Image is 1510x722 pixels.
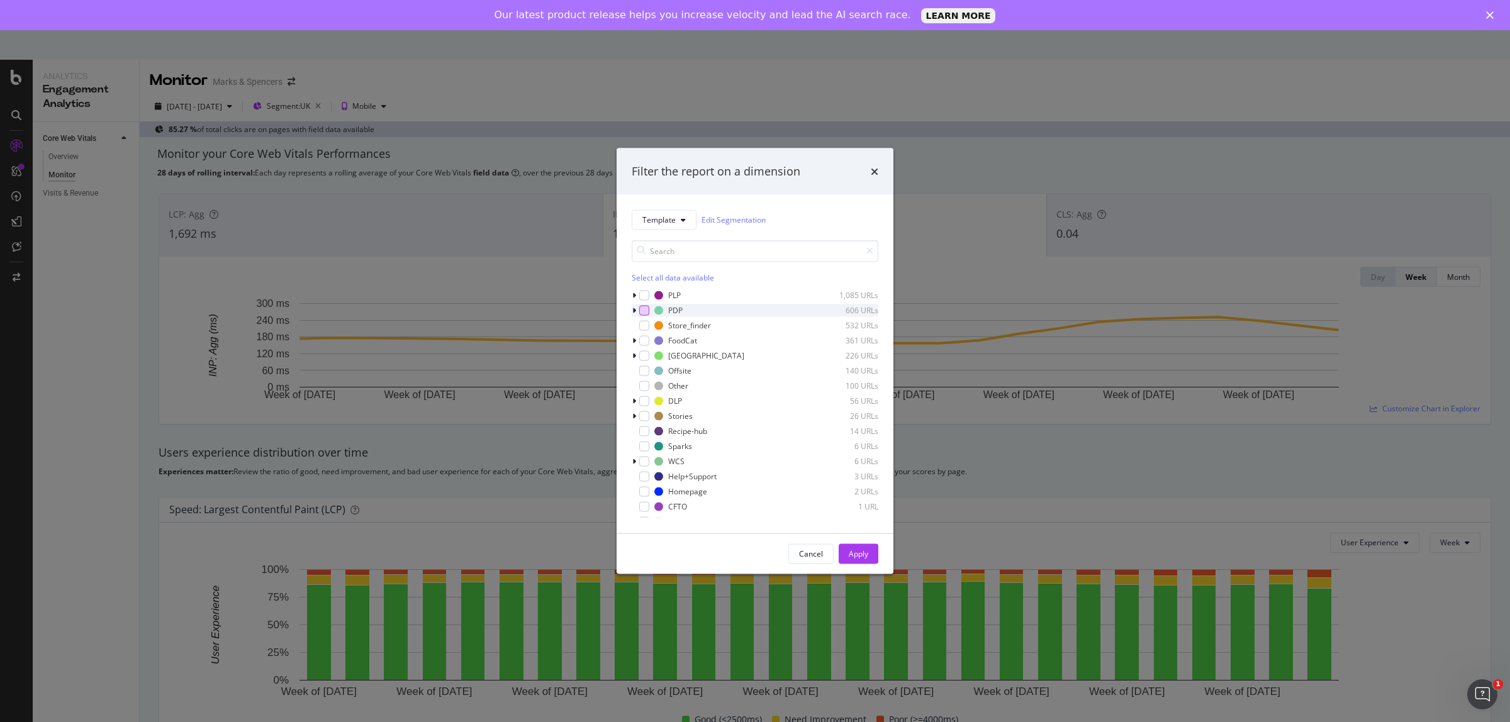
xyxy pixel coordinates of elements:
div: times [871,164,878,180]
div: 361 URLs [817,335,878,346]
div: PDP [668,305,683,316]
div: 14 URLs [817,426,878,436]
div: 6 URLs [817,456,878,467]
div: PLP [668,290,681,301]
div: Stories [668,411,693,421]
div: Filter the report on a dimension [632,164,800,180]
div: 532 URLs [817,320,878,331]
div: 226 URLs [817,350,878,361]
div: [GEOGRAPHIC_DATA] [668,350,744,361]
div: Close [1486,11,1499,19]
div: 1 URL [817,501,878,512]
div: FoodCat [668,335,697,346]
div: Static [668,516,688,527]
a: Edit Segmentation [702,213,766,226]
iframe: Intercom live chat [1467,679,1497,709]
button: Cancel [788,543,834,564]
div: 26 URLs [817,411,878,421]
span: 1 [1493,679,1503,689]
div: 6 URLs [817,441,878,452]
div: 3 URLs [817,471,878,482]
div: CFTO [668,501,687,512]
div: Homepage [668,486,707,497]
button: Template [632,209,696,230]
button: Apply [839,543,878,564]
div: 606 URLs [817,305,878,316]
div: Offsite [668,365,691,376]
div: Our latest product release helps you increase velocity and lead the AI search race. [495,9,911,21]
div: Apply [849,548,868,559]
span: Template [642,214,676,225]
div: Sparks [668,441,692,452]
div: Store_finder [668,320,711,331]
div: Cancel [799,548,823,559]
div: Select all data available [632,272,878,282]
div: Other [668,380,688,391]
div: WCS [668,456,685,467]
div: 140 URLs [817,365,878,376]
div: 100 URLs [817,380,878,391]
a: LEARN MORE [921,8,996,23]
div: Help+Support [668,471,717,482]
div: 56 URLs [817,396,878,406]
div: DLP [668,396,682,406]
div: modal [617,148,893,574]
div: 2 URLs [817,486,878,497]
div: Recipe-hub [668,426,707,436]
div: 1,085 URLs [817,290,878,301]
div: 1 URL [817,516,878,527]
input: Search [632,240,878,262]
